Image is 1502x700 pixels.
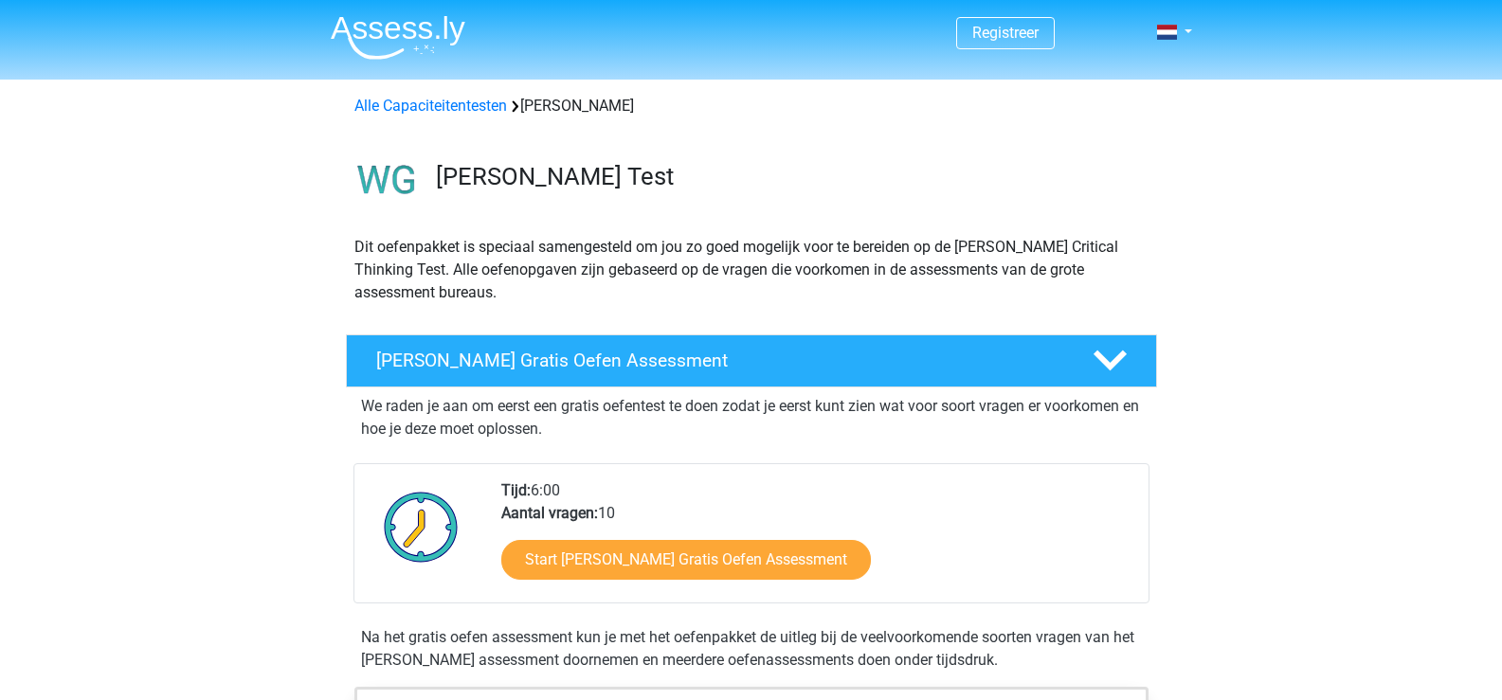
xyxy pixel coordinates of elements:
div: Na het gratis oefen assessment kun je met het oefenpakket de uitleg bij de veelvoorkomende soorte... [353,626,1149,672]
h4: [PERSON_NAME] Gratis Oefen Assessment [376,350,1062,371]
p: We raden je aan om eerst een gratis oefentest te doen zodat je eerst kunt zien wat voor soort vra... [361,395,1142,440]
b: Tijd: [501,481,531,499]
a: Registreer [972,24,1039,42]
h3: [PERSON_NAME] Test [436,162,1142,191]
p: Dit oefenpakket is speciaal samengesteld om jou zo goed mogelijk voor te bereiden op de [PERSON_N... [354,236,1149,304]
a: [PERSON_NAME] Gratis Oefen Assessment [338,334,1165,387]
div: 6:00 10 [487,479,1148,602]
img: Assessly [331,15,465,60]
img: Klok [373,479,469,574]
div: [PERSON_NAME] [347,95,1156,117]
img: watson glaser [347,140,427,221]
a: Start [PERSON_NAME] Gratis Oefen Assessment [501,540,871,580]
b: Aantal vragen: [501,504,598,522]
a: Alle Capaciteitentesten [354,97,507,115]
